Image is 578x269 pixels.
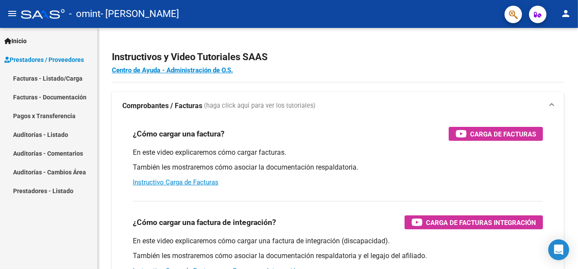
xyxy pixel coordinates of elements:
[4,36,27,46] span: Inicio
[69,4,100,24] span: - omint
[133,236,543,246] p: En este video explicaremos cómo cargar una factura de integración (discapacidad).
[470,129,536,140] span: Carga de Facturas
[133,216,276,228] h3: ¿Cómo cargar una factura de integración?
[133,163,543,172] p: También les mostraremos cómo asociar la documentación respaldatoria.
[100,4,179,24] span: - [PERSON_NAME]
[7,8,17,19] mat-icon: menu
[561,8,571,19] mat-icon: person
[133,148,543,157] p: En este video explicaremos cómo cargar facturas.
[449,127,543,141] button: Carga de Facturas
[133,251,543,261] p: También les mostraremos cómo asociar la documentación respaldatoria y el legajo del afiliado.
[122,101,202,111] strong: Comprobantes / Facturas
[112,92,564,120] mat-expansion-panel-header: Comprobantes / Facturas (haga click aquí para ver los tutoriales)
[204,101,315,111] span: (haga click aquí para ver los tutoriales)
[133,128,225,140] h3: ¿Cómo cargar una factura?
[4,55,84,65] span: Prestadores / Proveedores
[405,215,543,229] button: Carga de Facturas Integración
[426,217,536,228] span: Carga de Facturas Integración
[112,66,233,74] a: Centro de Ayuda - Administración de O.S.
[112,49,564,65] h2: Instructivos y Video Tutoriales SAAS
[133,178,218,186] a: Instructivo Carga de Facturas
[548,239,569,260] div: Open Intercom Messenger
